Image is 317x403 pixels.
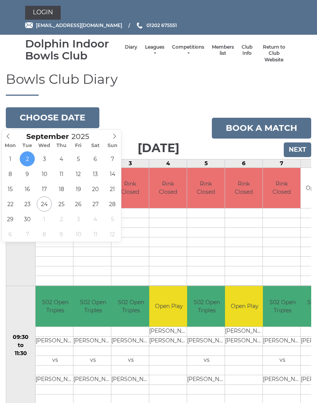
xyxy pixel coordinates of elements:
[87,143,104,148] span: Sat
[225,168,262,208] td: Rink Closed
[20,181,35,196] span: September 16, 2025
[53,143,70,148] span: Thu
[71,196,86,212] span: September 26, 2025
[26,133,69,141] span: Scroll to increment
[73,375,112,384] td: [PERSON_NAME]
[88,181,103,196] span: September 20, 2025
[187,159,225,168] td: 5
[105,166,120,181] span: September 14, 2025
[136,22,177,29] a: Phone us 01202 675551
[36,356,75,365] td: vs
[71,181,86,196] span: September 19, 2025
[54,212,69,227] span: October 2, 2025
[111,375,150,384] td: [PERSON_NAME]
[54,196,69,212] span: September 25, 2025
[187,168,225,208] td: Rink Closed
[225,336,264,346] td: [PERSON_NAME]
[260,44,288,63] a: Return to Club Website
[104,143,121,148] span: Sun
[137,22,142,29] img: Phone us
[105,212,120,227] span: October 5, 2025
[36,286,75,327] td: S02 Open Triples
[25,22,33,28] img: Email
[20,166,35,181] span: September 9, 2025
[149,336,188,346] td: [PERSON_NAME]
[187,336,226,346] td: [PERSON_NAME]
[111,336,150,346] td: [PERSON_NAME]
[263,159,301,168] td: 7
[105,151,120,166] span: September 7, 2025
[149,327,188,336] td: [PERSON_NAME]
[36,22,122,28] span: [EMAIL_ADDRESS][DOMAIN_NAME]
[145,44,164,57] a: Leagues
[149,286,188,327] td: Open Play
[37,227,52,242] span: October 8, 2025
[71,212,86,227] span: October 3, 2025
[263,375,302,384] td: [PERSON_NAME]
[88,166,103,181] span: September 13, 2025
[2,143,19,148] span: Mon
[212,118,311,139] a: Book a match
[19,143,36,148] span: Tue
[71,166,86,181] span: September 12, 2025
[105,181,120,196] span: September 21, 2025
[88,151,103,166] span: September 6, 2025
[37,151,52,166] span: September 3, 2025
[187,356,226,365] td: vs
[3,227,18,242] span: October 6, 2025
[6,72,311,95] h1: Bowls Club Diary
[70,143,87,148] span: Fri
[73,286,112,327] td: S02 Open Triples
[111,168,149,208] td: Rink Closed
[20,227,35,242] span: October 7, 2025
[111,159,149,168] td: 3
[147,22,177,28] span: 01202 675551
[88,227,103,242] span: October 11, 2025
[105,227,120,242] span: October 12, 2025
[20,196,35,212] span: September 23, 2025
[54,151,69,166] span: September 4, 2025
[20,212,35,227] span: September 30, 2025
[20,151,35,166] span: September 2, 2025
[37,166,52,181] span: September 10, 2025
[212,44,234,57] a: Members list
[37,196,52,212] span: September 24, 2025
[187,286,226,327] td: S02 Open Triples
[36,375,75,384] td: [PERSON_NAME]
[71,151,86,166] span: September 5, 2025
[54,227,69,242] span: October 9, 2025
[3,181,18,196] span: September 15, 2025
[6,107,99,128] button: Choose date
[37,212,52,227] span: October 1, 2025
[111,286,150,327] td: S02 Open Triples
[88,196,103,212] span: September 27, 2025
[263,168,300,208] td: Rink Closed
[73,356,112,365] td: vs
[149,168,187,208] td: Rink Closed
[125,44,137,51] a: Diary
[54,181,69,196] span: September 18, 2025
[36,336,75,346] td: [PERSON_NAME]
[37,181,52,196] span: September 17, 2025
[69,132,99,141] input: Scroll to increment
[225,159,263,168] td: 6
[88,212,103,227] span: October 4, 2025
[263,336,302,346] td: [PERSON_NAME]
[3,196,18,212] span: September 22, 2025
[284,142,311,157] input: Next
[149,159,187,168] td: 4
[187,375,226,384] td: [PERSON_NAME]
[36,143,53,148] span: Wed
[263,356,302,365] td: vs
[172,44,204,57] a: Competitions
[225,327,264,336] td: [PERSON_NAME]
[3,166,18,181] span: September 8, 2025
[3,212,18,227] span: September 29, 2025
[242,44,252,57] a: Club Info
[54,166,69,181] span: September 11, 2025
[111,356,150,365] td: vs
[3,151,18,166] span: September 1, 2025
[263,286,302,327] td: S02 Open Triples
[25,6,61,20] a: Login
[25,38,121,62] div: Dolphin Indoor Bowls Club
